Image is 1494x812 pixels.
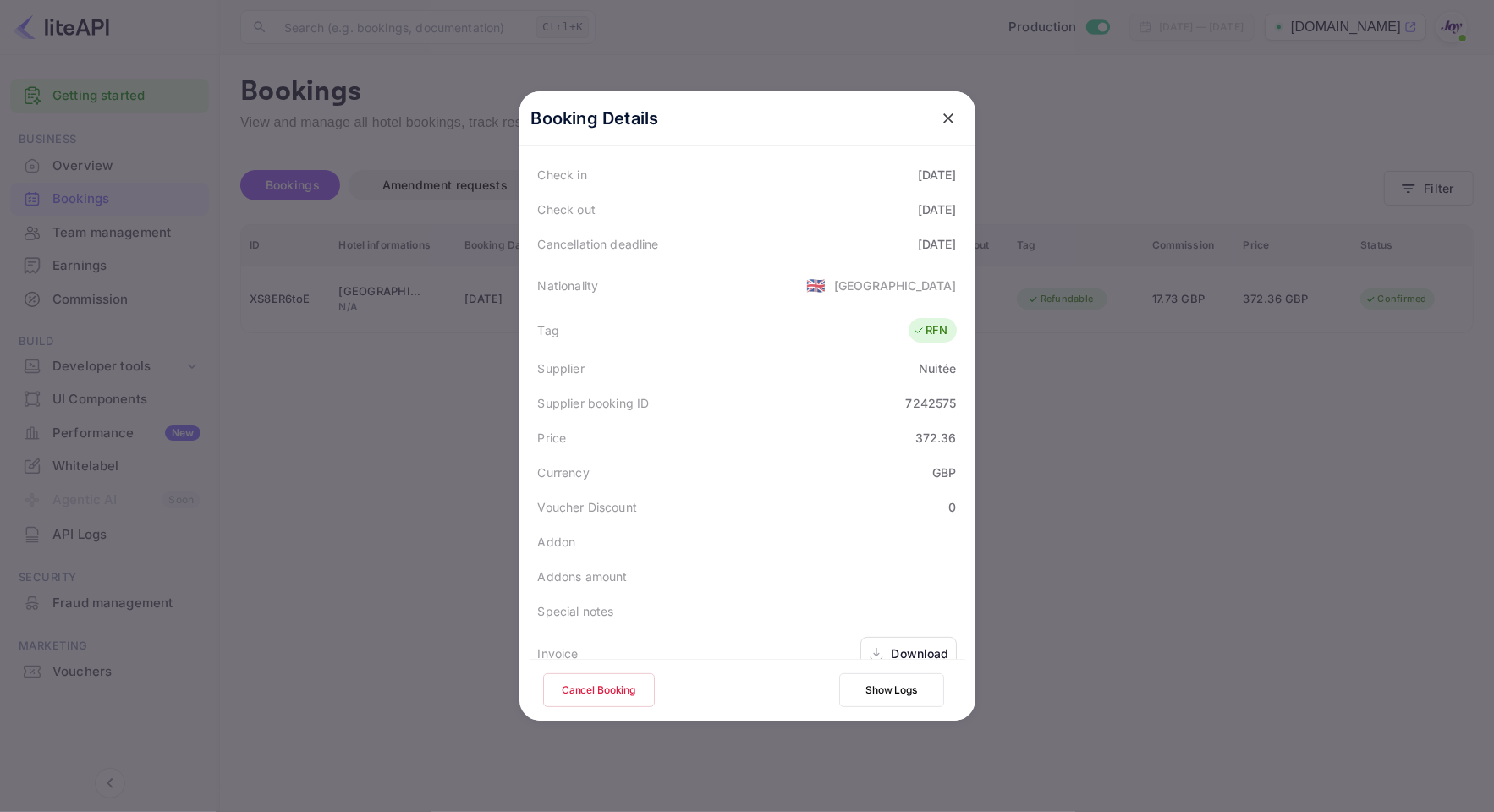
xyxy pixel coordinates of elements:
div: Nuitée [919,359,957,377]
div: Voucher Discount [538,498,637,516]
button: close [933,103,964,134]
p: Booking Details [531,106,659,131]
div: Supplier booking ID [538,394,650,412]
div: 7242575 [905,394,956,412]
span: United States [806,270,826,300]
div: Cancellation deadline [538,235,659,253]
div: [DATE] [918,200,957,218]
div: Currency [538,464,590,481]
div: [DATE] [918,166,957,184]
div: Nationality [538,277,599,294]
div: Tag [538,321,559,339]
div: Check out [538,200,596,218]
div: RFN [913,322,947,339]
button: Cancel Booking [543,673,655,707]
div: Invoice [538,645,579,662]
div: Download [892,645,949,662]
div: Addon [538,533,576,551]
button: Show Logs [839,673,944,707]
div: Check in [538,166,587,184]
div: Price [538,429,567,447]
div: 372.36 [915,429,957,447]
div: 0 [948,498,956,516]
div: Special notes [538,602,614,620]
div: Supplier [538,359,585,377]
div: GBP [932,464,956,481]
div: [DATE] [918,235,957,253]
div: [GEOGRAPHIC_DATA] [834,277,957,294]
div: Addons amount [538,568,628,585]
